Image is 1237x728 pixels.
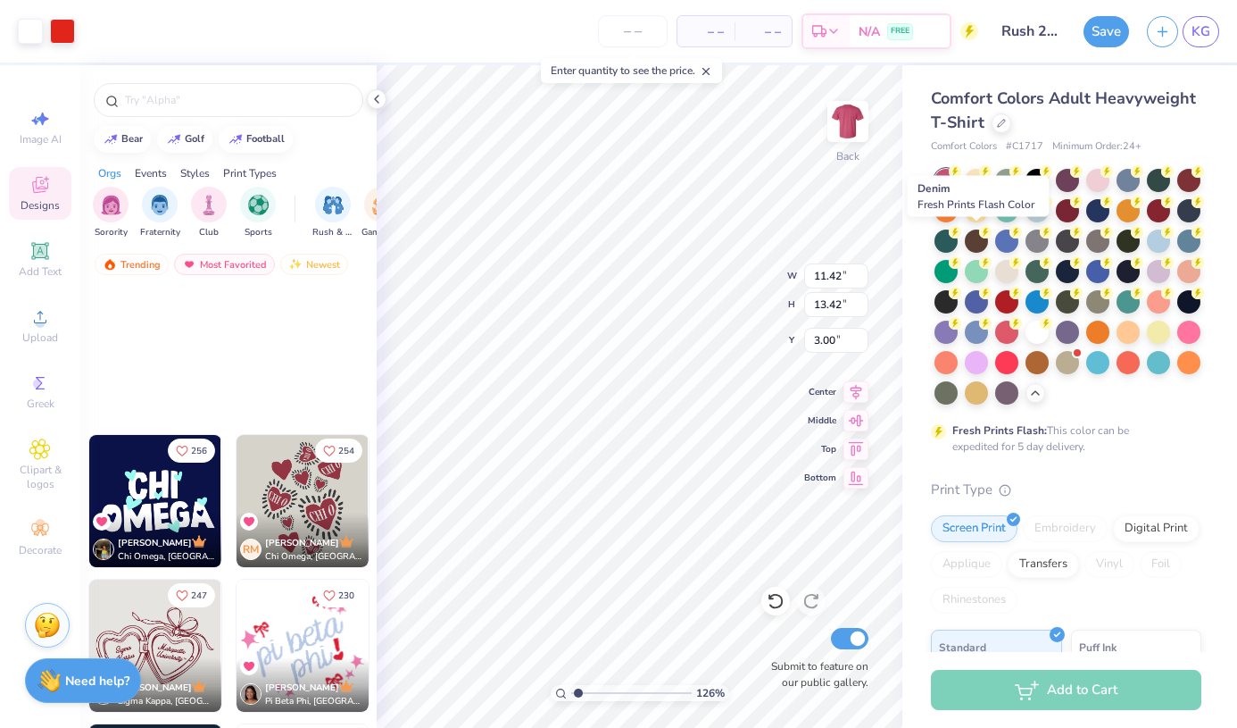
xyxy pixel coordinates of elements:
span: Minimum Order: 24 + [1052,139,1142,155]
span: Chi Omega, [GEOGRAPHIC_DATA] [265,550,361,564]
div: football [246,134,285,144]
div: Screen Print [931,515,1017,542]
div: Applique [931,551,1002,578]
img: topCreatorCrown.gif [339,679,353,693]
span: Fraternity [140,226,180,239]
div: Orgs [98,165,121,181]
div: Print Type [931,480,1201,500]
img: baab760d-b1d2-4ac2-af80-1bdc787d5c8e [237,435,369,567]
img: topCreatorCrown.gif [192,534,206,548]
span: # C1717 [1006,139,1043,155]
span: 126 % [696,685,725,701]
button: football [219,126,293,153]
div: filter for Sorority [93,187,129,239]
div: Newest [280,254,348,275]
span: Top [804,443,836,456]
span: 256 [191,447,207,456]
button: filter button [93,187,129,239]
div: Vinyl [1084,551,1134,578]
div: Transfers [1008,551,1079,578]
button: filter button [140,187,180,239]
input: – – [598,15,668,47]
input: Untitled Design [987,13,1075,49]
img: Sorority Image [101,195,121,215]
span: – – [688,22,724,41]
button: Save [1083,16,1129,47]
span: Chi Omega, [GEOGRAPHIC_DATA][US_STATE] [118,550,214,564]
span: Pi Beta Phi, [GEOGRAPHIC_DATA][US_STATE] [265,695,361,708]
div: filter for Sports [240,187,276,239]
span: KG [1191,21,1210,42]
span: Bottom [804,472,836,484]
button: golf [157,126,212,153]
span: Add Text [19,264,62,279]
div: filter for Fraternity [140,187,180,239]
div: golf [185,134,204,144]
div: Styles [180,165,210,181]
img: trend_line.gif [167,134,181,145]
button: bear [94,126,151,153]
img: 550cd1fa-9613-4d62-9146-88dcd87dbd73 [89,435,221,567]
img: Avatar [240,683,262,705]
span: [PERSON_NAME] [265,682,339,694]
span: Sigma Kappa, [GEOGRAPHIC_DATA] [118,695,214,708]
strong: Need help? [65,673,129,690]
img: a99ad750-4480-410d-83b7-cef9d3b6c30b [237,580,369,712]
img: Fraternity Image [150,195,170,215]
div: Enter quantity to see the price. [541,58,722,83]
img: Back [830,104,866,139]
img: 7c25af43-ee9c-46a3-90d4-88b8a0296736 [368,580,500,712]
img: Club Image [199,195,219,215]
img: topCreatorCrown.gif [339,534,353,548]
img: 4a5ca8bc-6c62-4d6d-a899-c86ea3d13030 [89,580,221,712]
button: filter button [240,187,276,239]
button: Like [168,583,215,607]
img: Rush & Bid Image [323,195,344,215]
button: Like [315,583,362,607]
input: Try "Alpha" [123,91,352,109]
span: Club [199,226,219,239]
span: Clipart & logos [9,463,71,491]
button: filter button [312,187,353,239]
div: Embroidery [1023,515,1108,542]
div: This color can be expedited for 5 day delivery. [952,423,1172,455]
label: Submit to feature on our public gallery. [761,658,868,690]
img: Avatar [93,539,114,560]
img: most_fav.gif [182,258,196,271]
span: Comfort Colors Adult Heavyweight T-Shirt [931,88,1196,133]
span: Comfort Colors [931,139,997,155]
button: Like [168,439,215,463]
span: FREE [891,25,909,38]
span: Standard [939,638,986,657]
img: Newest.gif [288,258,303,271]
span: 254 [338,447,354,456]
span: Decorate [19,543,62,557]
div: filter for Game Day [361,187,403,239]
div: Foil [1140,551,1182,578]
div: Trending [95,254,169,275]
img: 93be1217-e35e-4274-9f34-f05942dfe819 [368,435,500,567]
div: bear [121,134,143,144]
img: Game Day Image [372,195,393,215]
img: trend_line.gif [228,134,243,145]
span: Game Day [361,226,403,239]
div: Most Favorited [174,254,275,275]
img: Sports Image [248,195,269,215]
button: filter button [361,187,403,239]
div: Print Types [223,165,277,181]
div: RM [240,539,262,560]
div: Rhinestones [931,587,1017,614]
span: Image AI [20,132,62,146]
button: filter button [191,187,227,239]
div: filter for Rush & Bid [312,187,353,239]
span: Middle [804,414,836,427]
span: Sports [245,226,272,239]
button: Like [315,439,362,463]
span: [PERSON_NAME] [118,682,192,694]
img: trending.gif [103,258,117,271]
span: N/A [859,22,880,41]
strong: Fresh Prints Flash: [952,423,1047,438]
img: b4864ab0-cbd6-471a-8239-8053d18285d8 [220,580,353,712]
img: trend_line.gif [104,134,118,145]
div: Events [135,165,167,181]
